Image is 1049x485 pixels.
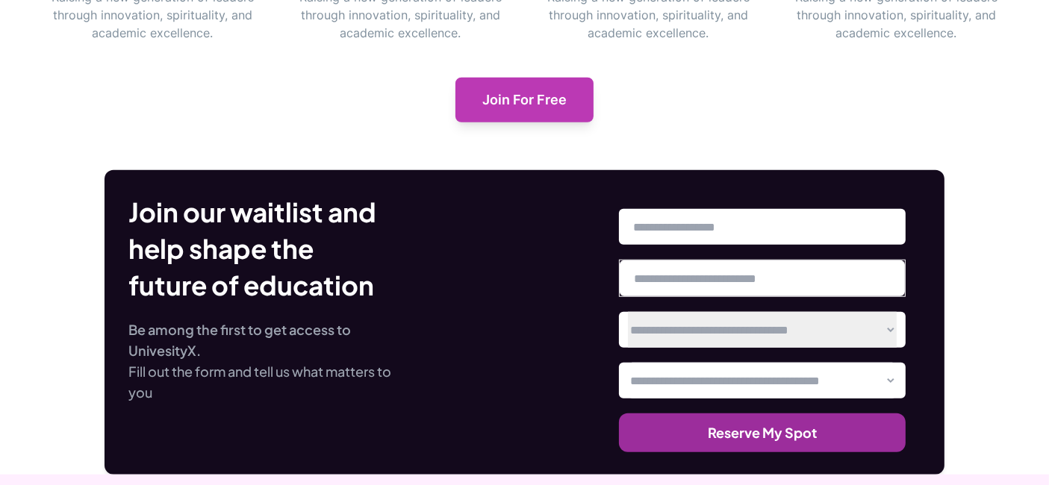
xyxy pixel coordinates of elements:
[128,363,391,401] span: Fill out the form and tell us what matters to you
[619,413,906,452] button: Reserve My Spot
[128,194,393,304] p: Join our waitlist and help shape the future of education
[455,78,594,122] button: Join For Free
[128,319,393,361] p: Be among the first to get access to UnivesityX.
